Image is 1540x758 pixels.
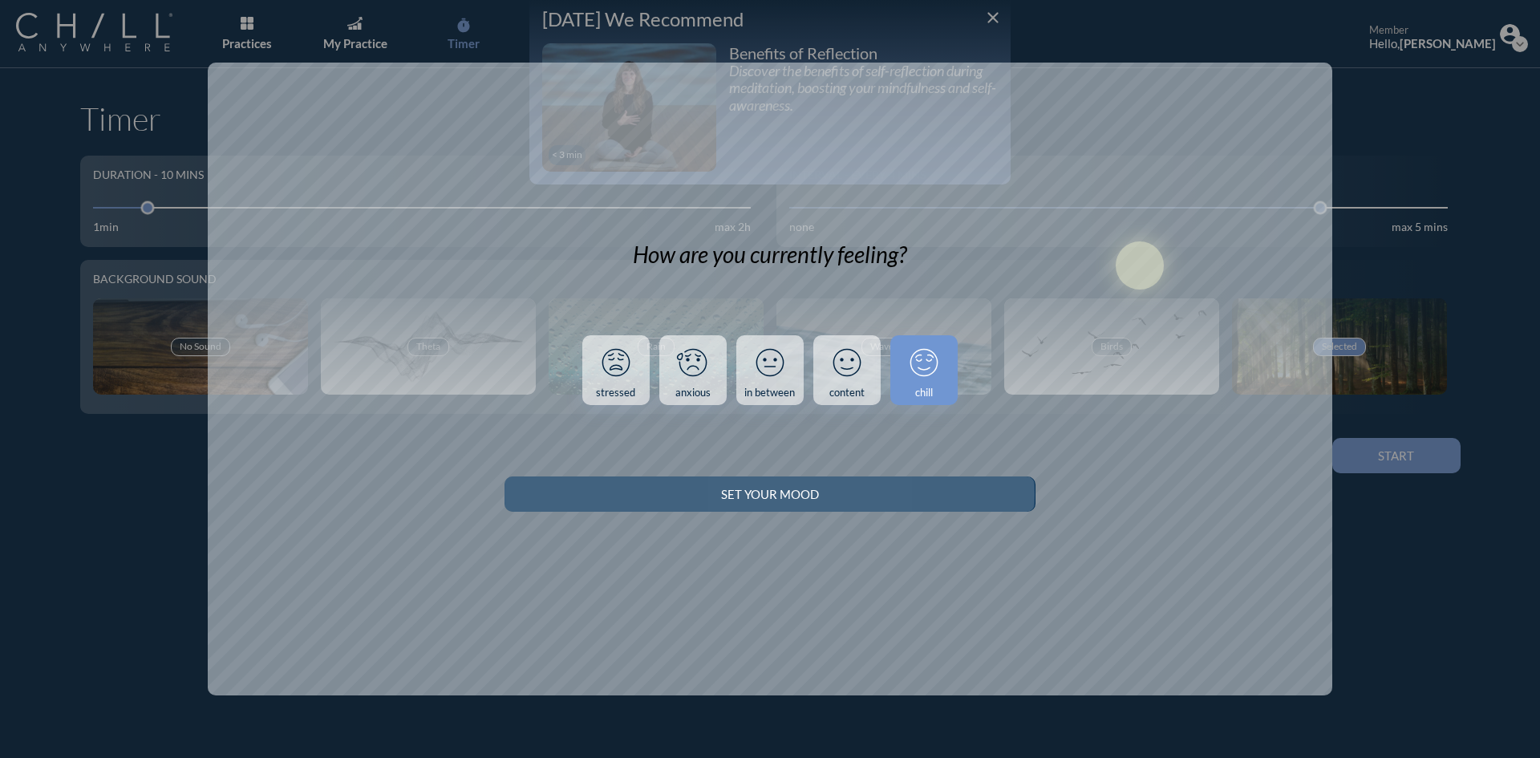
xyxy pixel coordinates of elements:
[675,387,711,399] div: anxious
[890,335,958,406] a: chill
[659,335,727,406] a: anxious
[596,387,635,399] div: stressed
[633,241,906,269] div: How are you currently feeling?
[505,476,1035,512] button: Set your Mood
[736,335,804,406] a: in between
[813,335,881,406] a: content
[829,387,865,399] div: content
[744,387,795,399] div: in between
[533,487,1007,501] div: Set your Mood
[915,387,933,399] div: chill
[582,335,650,406] a: stressed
